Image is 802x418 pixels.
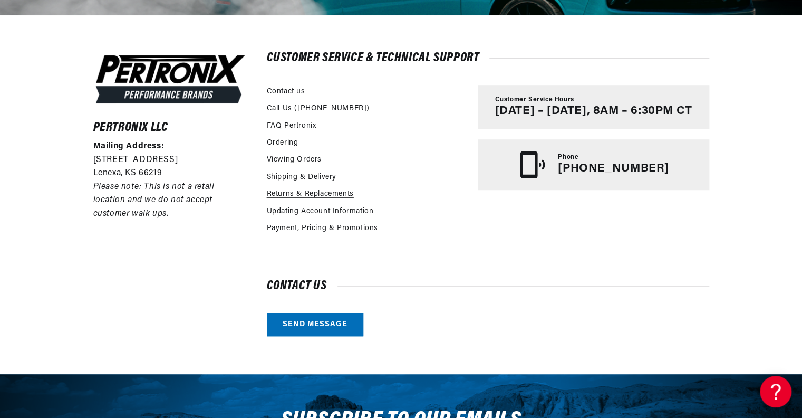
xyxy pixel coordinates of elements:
a: Phone [PHONE_NUMBER] [478,139,709,190]
h2: Customer Service & Technical Support [267,53,709,63]
p: [STREET_ADDRESS] [93,154,247,167]
a: Ordering [267,137,298,149]
span: Customer Service Hours [495,96,574,104]
a: Shipping & Delivery [267,172,336,183]
a: Returns & Replacements [267,188,354,200]
p: Lenexa, KS 66219 [93,167,247,180]
a: Updating Account Information [267,206,374,217]
h2: Contact us [267,281,709,291]
em: Please note: This is not a retail location and we do not accept customer walk ups. [93,183,215,218]
p: [PHONE_NUMBER] [558,162,669,176]
a: Viewing Orders [267,154,322,166]
a: Call Us ([PHONE_NUMBER]) [267,103,370,115]
a: Send message [267,313,363,337]
p: [DATE] – [DATE], 8AM – 6:30PM CT [495,104,692,118]
a: Payment, Pricing & Promotions [267,223,378,234]
h6: Pertronix LLC [93,122,247,133]
a: Contact us [267,86,305,98]
strong: Mailing Address: [93,142,165,150]
a: FAQ Pertronix [267,120,316,132]
span: Phone [558,153,578,162]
